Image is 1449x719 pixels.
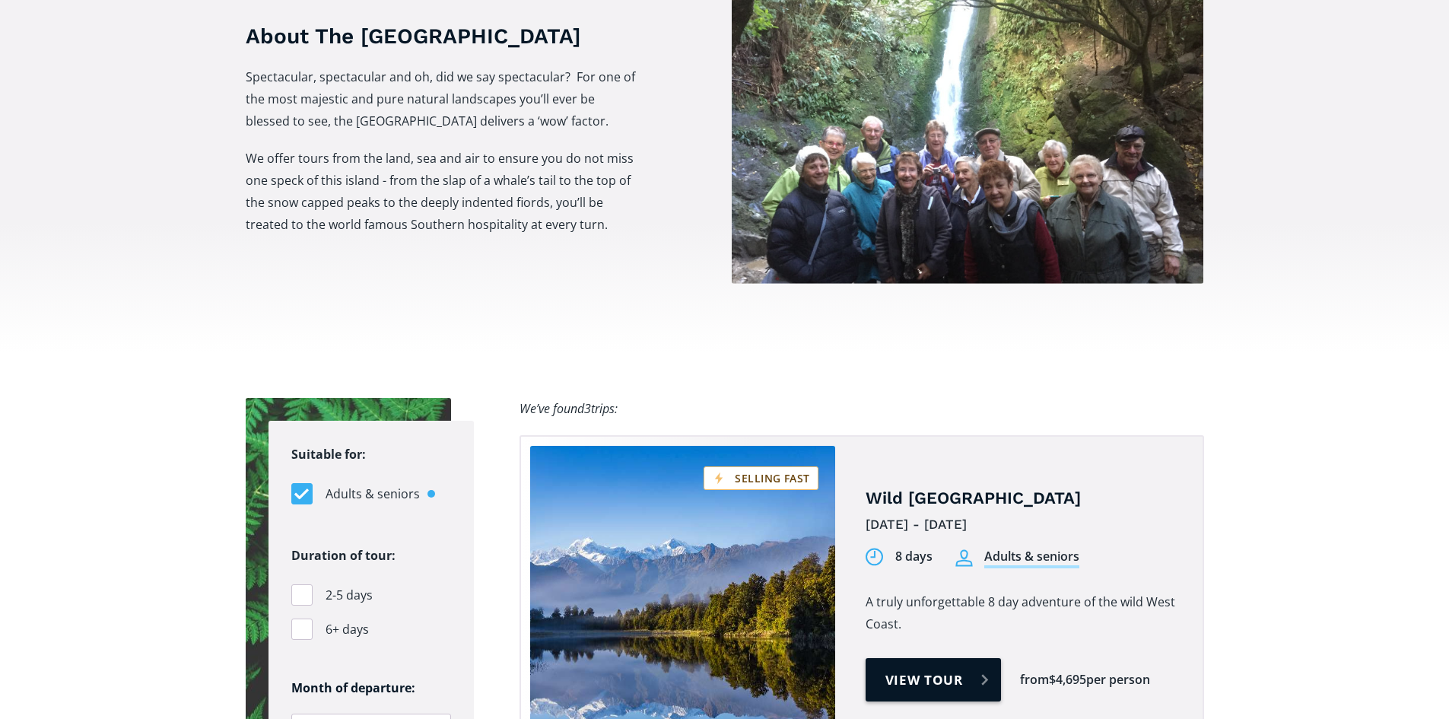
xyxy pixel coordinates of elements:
div: $4,695 [1049,671,1086,689]
h6: Month of departure: [291,680,451,696]
h4: Wild [GEOGRAPHIC_DATA] [866,488,1180,510]
p: A truly unforgettable 8 day adventure of the wild West Coast. [866,591,1180,635]
span: 3 [584,400,591,417]
legend: Suitable for: [291,444,366,466]
h3: About The [GEOGRAPHIC_DATA] [246,21,636,51]
span: 2-5 days [326,585,373,606]
div: per person [1086,671,1150,689]
div: [DATE] - [DATE] [866,513,1180,536]
div: 8 [895,548,902,565]
span: 6+ days [326,619,369,640]
div: days [905,548,933,565]
p: We offer tours from the land, sea and air to ensure you do not miss one speck of this island - fr... [246,148,636,236]
div: Adults & seniors [984,548,1079,568]
div: We’ve found trips: [520,398,618,420]
div: from [1020,671,1049,689]
span: Adults & seniors [326,484,420,504]
p: Spectacular, spectacular and oh, did we say spectacular? For one of the most majestic and pure na... [246,66,636,132]
a: View tour [866,658,1002,702]
legend: Duration of tour: [291,545,396,567]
